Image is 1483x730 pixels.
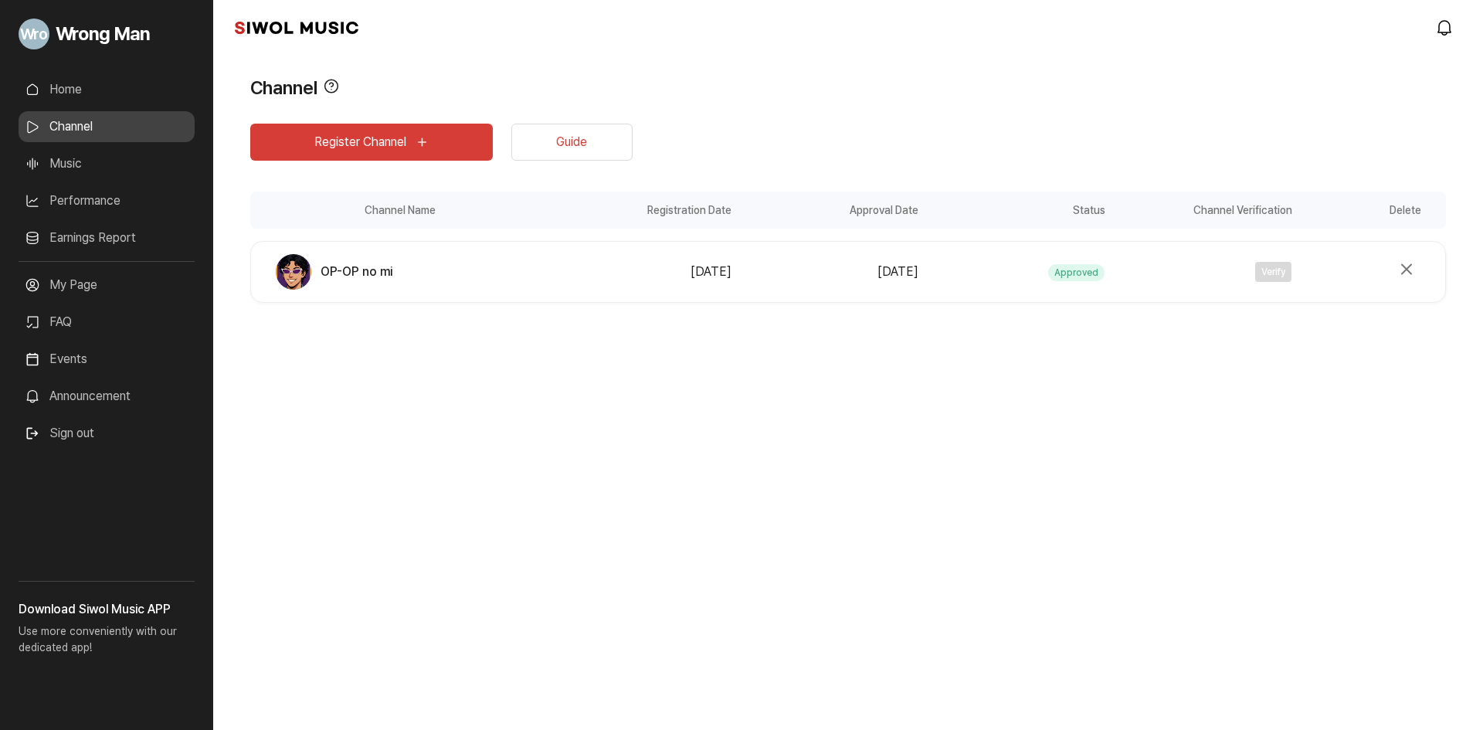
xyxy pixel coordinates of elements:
span: Approved [1048,264,1105,281]
a: Earnings Report [19,222,195,253]
span: Settings [229,513,266,525]
button: View Tooltip [324,74,339,102]
a: Messages [102,490,199,528]
div: Status [923,192,1110,229]
a: Music [19,148,195,179]
span: Wrong Man [56,20,150,48]
a: Channel [19,111,195,142]
a: Guide [511,124,633,161]
div: channel [250,192,1446,303]
img: Channel Profile Image [276,254,311,290]
a: Announcement [19,381,195,412]
button: Sign out [19,418,100,449]
span: OP-OP no mi [321,263,392,281]
a: FAQ [19,307,195,338]
div: [DATE] [555,263,732,281]
div: Channel Name [250,192,549,229]
a: modal.notifications [1430,12,1461,43]
a: Performance [19,185,195,216]
a: Events [19,344,195,375]
a: Go to My Profile [19,12,195,56]
a: Home [19,74,195,105]
div: [DATE] [741,263,918,281]
div: Registration Date [549,192,736,229]
button: Register Channel [250,124,493,161]
a: My Page [19,270,195,300]
div: Approval Date [736,192,923,229]
h3: Download Siwol Music APP [19,600,195,619]
div: Delete [1297,192,1447,229]
h1: Channel [250,74,317,102]
button: Delete Channel [1393,256,1420,284]
span: Messages [128,514,174,526]
a: Settings [199,490,297,528]
span: Home [39,513,66,525]
p: Use more conveniently with our dedicated app! [19,619,195,668]
a: Home [5,490,102,528]
div: Channel Verification [1110,192,1297,229]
